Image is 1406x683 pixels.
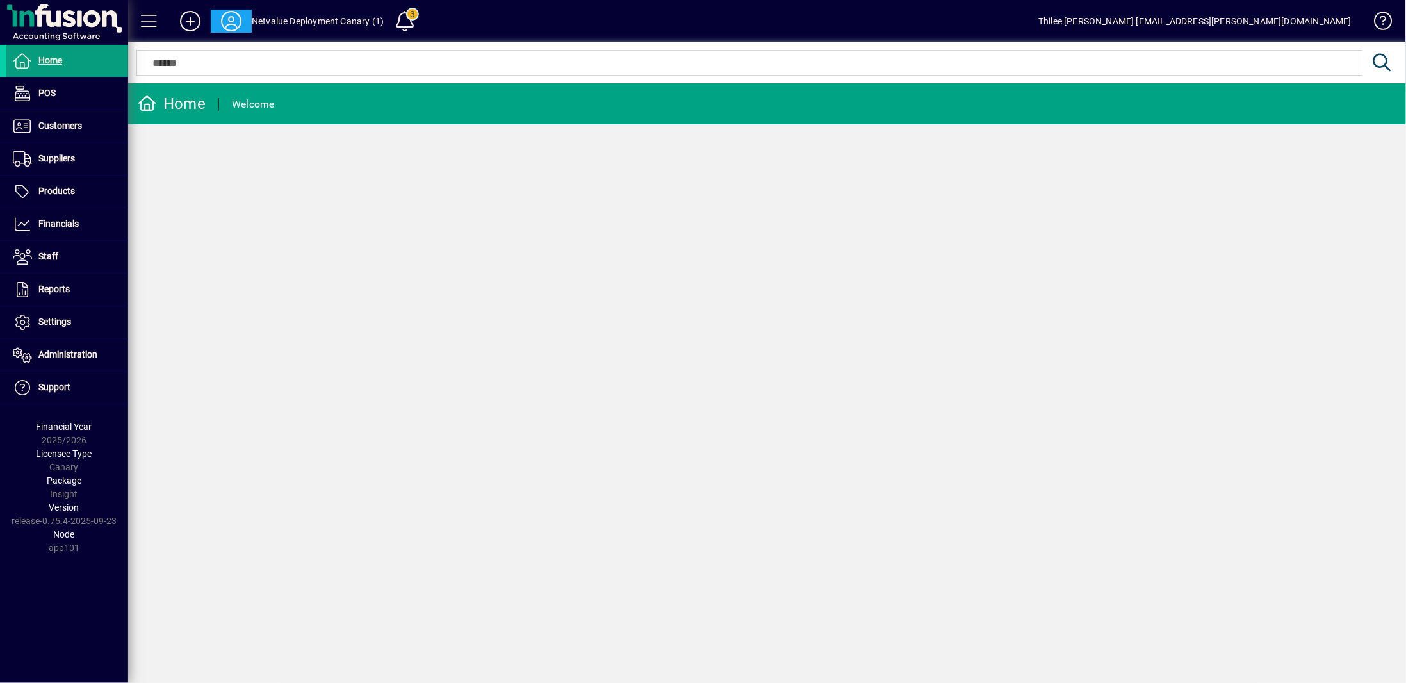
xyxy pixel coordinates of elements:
a: Products [6,176,128,208]
a: Staff [6,241,128,273]
a: Financials [6,208,128,240]
div: Thilee [PERSON_NAME] [EMAIL_ADDRESS][PERSON_NAME][DOMAIN_NAME] [1038,11,1352,31]
span: POS [38,88,56,98]
button: Profile [211,10,252,33]
span: Customers [38,120,82,131]
a: Customers [6,110,128,142]
a: Support [6,372,128,404]
span: Financial Year [37,422,92,432]
span: Settings [38,317,71,327]
a: Reports [6,274,128,306]
span: Financials [38,218,79,229]
a: Settings [6,306,128,338]
button: Add [170,10,211,33]
a: Suppliers [6,143,128,175]
span: Suppliers [38,153,75,163]
span: Licensee Type [37,448,92,459]
a: Administration [6,339,128,371]
span: Home [38,55,62,65]
span: Staff [38,251,58,261]
span: Version [49,502,79,513]
div: Home [138,94,206,114]
span: Products [38,186,75,196]
span: Node [54,529,75,539]
a: Knowledge Base [1364,3,1390,44]
span: Reports [38,284,70,294]
a: POS [6,78,128,110]
span: Administration [38,349,97,359]
span: Package [47,475,81,486]
span: Support [38,382,70,392]
div: Netvalue Deployment Canary (1) [252,11,384,31]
